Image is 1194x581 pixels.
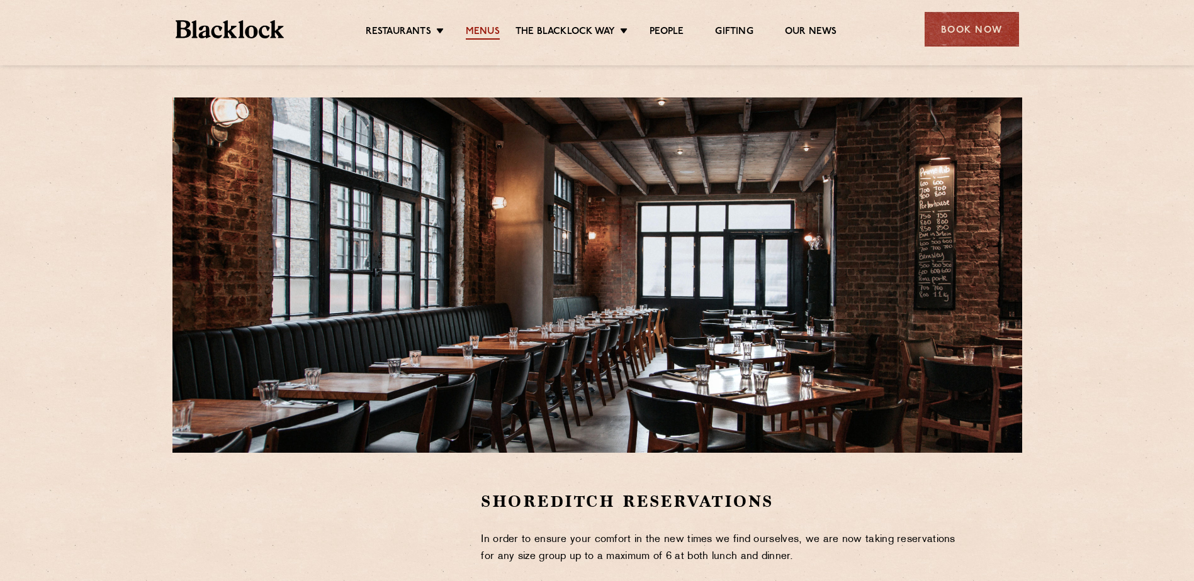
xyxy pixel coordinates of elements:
[481,490,964,512] h2: Shoreditch Reservations
[176,20,284,38] img: BL_Textured_Logo-footer-cropped.svg
[466,26,500,40] a: Menus
[715,26,753,40] a: Gifting
[785,26,837,40] a: Our News
[925,12,1019,47] div: Book Now
[515,26,615,40] a: The Blacklock Way
[481,531,964,565] p: In order to ensure your comfort in the new times we find ourselves, we are now taking reservation...
[650,26,684,40] a: People
[366,26,431,40] a: Restaurants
